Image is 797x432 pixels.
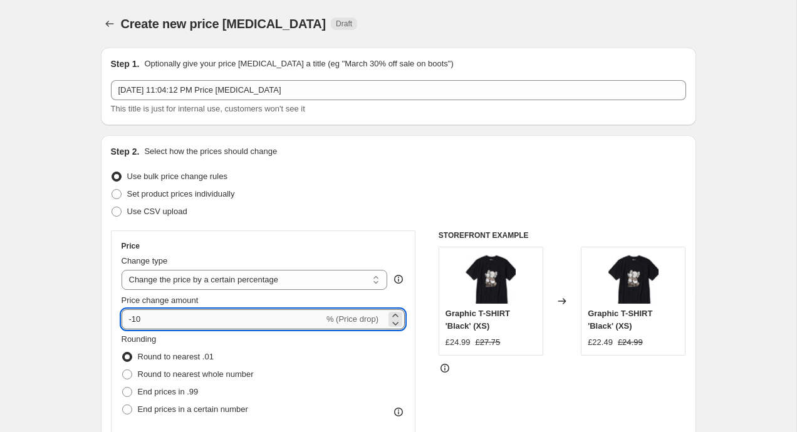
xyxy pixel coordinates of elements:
[588,336,613,349] div: £22.49
[144,58,453,70] p: Optionally give your price [MEDICAL_DATA] a title (eg "March 30% off sale on boots")
[122,309,324,329] input: -15
[445,309,510,331] span: Graphic T-SHIRT 'Black' (XS)
[111,58,140,70] h2: Step 1.
[445,336,471,349] div: £24.99
[138,404,248,414] span: End prices in a certain number
[122,296,199,305] span: Price change amount
[466,254,516,304] img: Screenshot-20230909_141541_StockX_80x.jpg
[138,387,199,396] span: End prices in .99
[439,230,686,240] h6: STOREFRONT EXAMPLE
[121,17,326,31] span: Create new price [MEDICAL_DATA]
[588,309,652,331] span: Graphic T-SHIRT 'Black' (XS)
[138,369,254,379] span: Round to nearest whole number
[122,334,157,344] span: Rounding
[618,336,643,349] strike: £24.99
[111,104,305,113] span: This title is just for internal use, customers won't see it
[101,15,118,33] button: Price change jobs
[144,145,277,158] p: Select how the prices should change
[336,19,352,29] span: Draft
[138,352,214,361] span: Round to nearest .01
[122,256,168,265] span: Change type
[127,189,235,198] span: Set product prices individually
[392,273,405,285] div: help
[127,207,187,216] span: Use CSV upload
[111,145,140,158] h2: Step 2.
[127,172,227,181] span: Use bulk price change rules
[111,80,686,100] input: 30% off holiday sale
[608,254,659,304] img: Screenshot-20230909_141541_StockX_80x.jpg
[122,241,140,251] h3: Price
[326,314,378,324] span: % (Price drop)
[476,336,501,349] strike: £27.75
